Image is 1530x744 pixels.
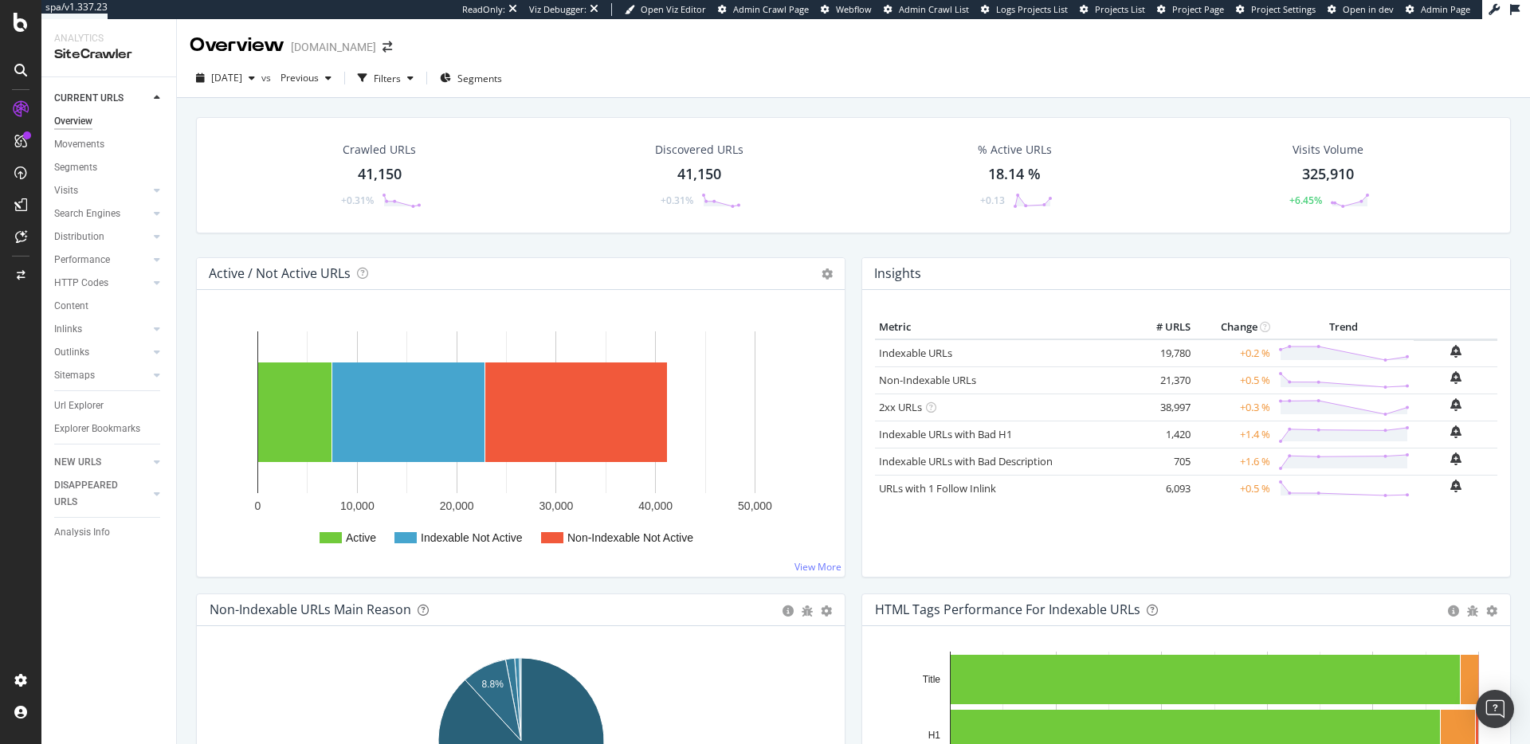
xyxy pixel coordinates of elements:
[1251,3,1316,15] span: Project Settings
[1467,605,1478,617] div: bug
[625,3,706,16] a: Open Viz Editor
[1195,315,1274,339] th: Change
[54,454,101,471] div: NEW URLS
[54,136,104,153] div: Movements
[884,3,969,16] a: Admin Crawl List
[358,164,402,185] div: 41,150
[821,605,832,617] div: gear
[1131,339,1195,367] td: 19,780
[529,3,586,16] div: Viz Debugger:
[343,142,416,158] div: Crawled URLs
[433,65,508,91] button: Segments
[875,601,1140,617] div: HTML Tags Performance for Indexable URLs
[802,605,813,617] div: bug
[981,3,1068,16] a: Logs Projects List
[54,136,165,153] a: Movements
[54,298,88,315] div: Content
[733,3,809,15] span: Admin Crawl Page
[1274,315,1414,339] th: Trend
[54,421,140,437] div: Explorer Bookmarks
[641,3,706,15] span: Open Viz Editor
[1195,421,1274,448] td: +1.4 %
[822,268,833,280] i: Options
[1131,315,1195,339] th: # URLS
[210,601,411,617] div: Non-Indexable URLs Main Reason
[54,397,165,414] a: Url Explorer
[54,159,97,176] div: Segments
[54,477,135,511] div: DISAPPEARED URLS
[874,263,921,284] h4: Insights
[54,298,165,315] a: Content
[1131,366,1195,394] td: 21,370
[54,344,89,361] div: Outlinks
[1131,475,1195,502] td: 6,093
[1289,194,1322,207] div: +6.45%
[190,65,261,91] button: [DATE]
[54,206,149,222] a: Search Engines
[54,367,95,384] div: Sitemaps
[539,499,573,512] text: 30,000
[54,229,104,245] div: Distribution
[978,142,1052,158] div: % Active URLs
[1195,394,1274,421] td: +0.3 %
[1450,345,1461,358] div: bell-plus
[1343,3,1394,15] span: Open in dev
[374,72,401,85] div: Filters
[1157,3,1224,16] a: Project Page
[440,499,474,512] text: 20,000
[718,3,809,16] a: Admin Crawl Page
[346,531,376,544] text: Active
[879,427,1012,441] a: Indexable URLs with Bad H1
[821,3,872,16] a: Webflow
[1131,448,1195,475] td: 705
[879,373,976,387] a: Non-Indexable URLs
[1195,339,1274,367] td: +0.2 %
[462,3,505,16] div: ReadOnly:
[54,182,78,199] div: Visits
[190,32,284,59] div: Overview
[677,164,721,185] div: 41,150
[899,3,969,15] span: Admin Crawl List
[209,263,351,284] h4: Active / Not Active URLs
[1450,398,1461,411] div: bell-plus
[1236,3,1316,16] a: Project Settings
[210,315,832,564] svg: A chart.
[481,679,504,690] text: 8.8%
[54,275,108,292] div: HTTP Codes
[1293,142,1363,158] div: Visits Volume
[879,346,952,360] a: Indexable URLs
[421,531,523,544] text: Indexable Not Active
[1450,425,1461,438] div: bell-plus
[783,605,794,617] div: circle-info
[1450,480,1461,492] div: bell-plus
[996,3,1068,15] span: Logs Projects List
[54,524,110,541] div: Analysis Info
[1195,366,1274,394] td: +0.5 %
[54,477,149,511] a: DISAPPEARED URLS
[1448,605,1459,617] div: circle-info
[738,499,772,512] text: 50,000
[879,481,996,495] a: URLs with 1 Follow Inlink
[54,206,120,222] div: Search Engines
[1131,421,1195,448] td: 1,420
[54,159,165,176] a: Segments
[1486,605,1497,617] div: gear
[928,730,941,741] text: H1
[1131,394,1195,421] td: 38,997
[54,113,165,130] a: Overview
[1172,3,1224,15] span: Project Page
[54,182,149,199] a: Visits
[879,400,922,414] a: 2xx URLs
[567,531,693,544] text: Non-Indexable Not Active
[661,194,693,207] div: +0.31%
[54,32,163,45] div: Analytics
[54,367,149,384] a: Sitemaps
[255,499,261,512] text: 0
[1328,3,1394,16] a: Open in dev
[54,45,163,64] div: SiteCrawler
[54,397,104,414] div: Url Explorer
[340,499,375,512] text: 10,000
[1421,3,1470,15] span: Admin Page
[638,499,673,512] text: 40,000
